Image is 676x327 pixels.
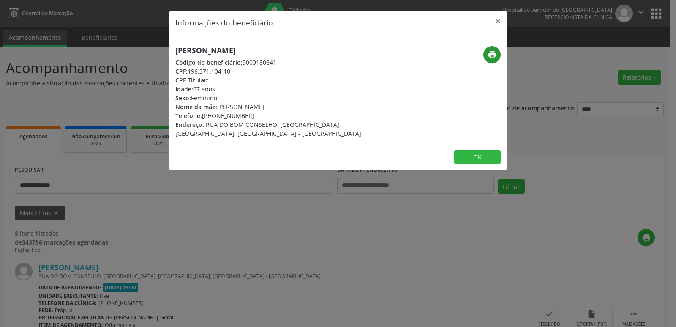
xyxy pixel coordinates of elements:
[175,121,204,129] span: Endereço:
[175,58,388,67] div: 9000180641
[175,121,361,137] span: RUA DO BOM CONSELHO, [GEOGRAPHIC_DATA], [GEOGRAPHIC_DATA], [GEOGRAPHIC_DATA] - [GEOGRAPHIC_DATA]
[175,67,188,75] span: CPF:
[175,85,193,93] span: Idade:
[175,102,388,111] div: [PERSON_NAME]
[175,58,243,66] span: Código do beneficiário:
[175,76,388,85] div: --
[175,112,202,120] span: Telefone:
[175,17,273,28] h5: Informações do beneficiário
[175,111,388,120] div: [PHONE_NUMBER]
[175,67,388,76] div: 196.371.104-10
[175,93,388,102] div: Feminino
[175,85,388,93] div: 67 anos
[454,150,501,165] button: OK
[175,94,191,102] span: Sexo:
[488,50,497,59] i: print
[175,46,388,55] h5: [PERSON_NAME]
[175,103,217,111] span: Nome da mãe:
[175,76,208,84] span: CPF Titular:
[490,11,507,32] button: Close
[483,46,501,63] button: print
